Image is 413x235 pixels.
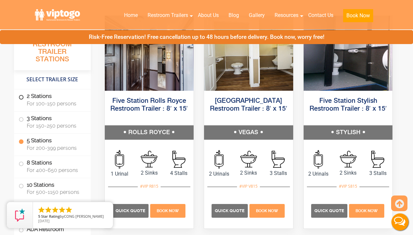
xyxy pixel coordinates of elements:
h4: Select Trailer Size [14,73,91,86]
span: For 500-1150 persons [27,189,83,195]
h5: ROLLS ROYCE [105,125,194,140]
div: #VIP V815 [237,182,260,191]
span: 2 Sinks [234,169,263,177]
label: 2 Stations [19,89,86,110]
label: 5 Stations [19,134,86,154]
img: an icon of urinal [115,150,124,168]
img: an icon of stall [371,151,384,168]
img: an icon of urinal [214,150,224,168]
a: Five Station Rolls Royce Restroom Trailer : 8′ x 15′ [110,98,188,112]
a: Quick Quote [212,207,249,213]
li:  [51,206,59,214]
span: Book Now [256,209,278,213]
span: Quick Quote [215,208,245,213]
a: Five Station Stylish Restroom Trailer : 8′ x 15′ [310,98,387,112]
img: an icon of sink [340,151,357,167]
span: 2 Sinks [333,169,363,177]
li:  [44,206,52,214]
a: About Us [193,8,224,23]
span: 1 Urinal [105,170,135,178]
span: 3 Stalls [363,169,393,177]
img: an icon of urinal [314,150,323,168]
label: 10 Stations [19,178,86,198]
h5: VEGAS [204,125,293,140]
span: 5 [38,214,40,219]
a: Contact Us [303,8,338,23]
label: 3 Stations [19,112,86,132]
a: Book Now [348,207,385,213]
span: Quick Quote [116,208,145,213]
span: 4 Stalls [164,169,194,177]
a: Quick Quote [311,207,348,213]
li:  [58,206,66,214]
span: Book Now [157,209,179,213]
a: Resources [270,8,303,23]
span: For 150-250 persons [27,123,83,129]
a: Book Now [338,8,378,26]
button: Book Now [343,9,373,22]
button: Live Chat [387,209,413,235]
h5: STYLISH [304,125,393,140]
a: Restroom Trailers [143,8,193,23]
span: 2 Urinals [204,170,234,178]
img: an icon of stall [172,151,185,168]
a: Home [119,8,143,23]
li:  [38,206,45,214]
span: Star Rating [41,214,60,219]
span: For 200-399 persons [27,145,83,151]
img: an icon of sink [240,151,257,167]
img: Review Rating [13,209,26,222]
span: by [38,214,108,219]
h3: All Portable Restroom Trailer Stations [14,31,91,70]
div: #VIP S815 [337,182,359,191]
img: Full view of five station restroom trailer with two separate doors for men and women [105,16,194,91]
li:  [65,206,73,214]
div: #VIP R815 [138,182,161,191]
span: CONG [PERSON_NAME] [64,214,104,219]
span: For 400-650 persons [27,167,83,173]
span: 3 Stalls [263,169,293,177]
img: an icon of sink [141,151,157,167]
img: Full view of five station restroom trailer with two separate doors for men and women [204,16,293,91]
span: 2 Urinals [304,170,333,178]
img: Full view of five station restroom trailer with two separate doors for men and women [304,16,393,91]
a: Blog [224,8,244,23]
span: 2 Sinks [134,169,164,177]
a: Gallery [244,8,270,23]
span: [DATE] [38,218,50,223]
span: For 100-150 persons [27,101,83,107]
label: Sink Trailer [19,200,86,220]
a: Quick Quote [112,207,150,213]
a: Book Now [149,207,186,213]
a: [GEOGRAPHIC_DATA] Restroom Trailer : 8′ x 15′ [210,98,287,112]
a: Book Now [249,207,286,213]
span: Book Now [356,209,378,213]
label: 8 Stations [19,156,86,176]
img: an icon of stall [272,151,285,168]
span: Quick Quote [314,208,344,213]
